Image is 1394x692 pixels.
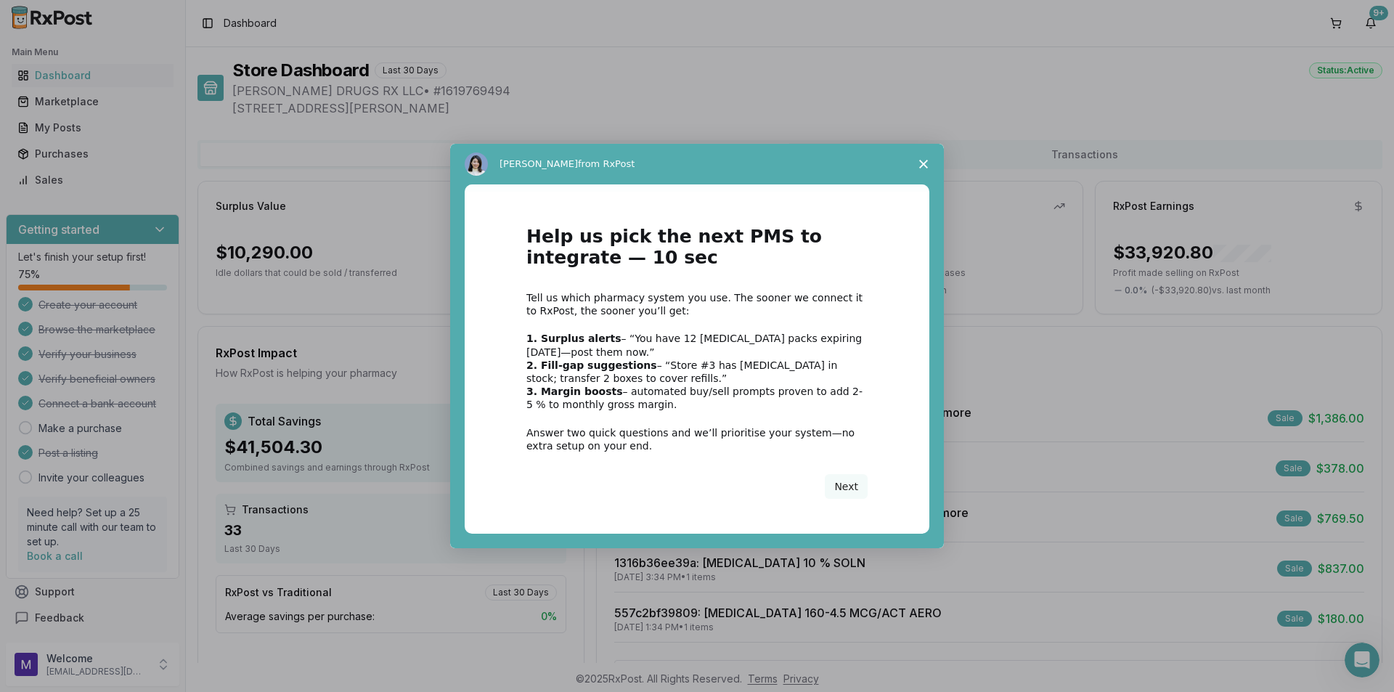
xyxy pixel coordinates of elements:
div: Tell us which pharmacy system you use. The sooner we connect it to RxPost, the sooner you’ll get: [526,291,868,317]
img: Profile image for Alice [465,152,488,176]
b: 2. Fill-gap suggestions [526,359,657,371]
b: 3. Margin boosts [526,386,623,397]
button: Next [825,474,868,499]
span: Close survey [903,144,944,184]
div: Answer two quick questions and we’ll prioritise your system—no extra setup on your end. [526,426,868,452]
div: – “You have 12 [MEDICAL_DATA] packs expiring [DATE]—post them now.” [526,332,868,358]
span: from RxPost [578,158,635,169]
div: – “Store #3 has [MEDICAL_DATA] in stock; transfer 2 boxes to cover refills.” [526,359,868,385]
span: [PERSON_NAME] [500,158,578,169]
div: – automated buy/sell prompts proven to add 2-5 % to monthly gross margin. [526,385,868,411]
h1: Help us pick the next PMS to integrate — 10 sec [526,227,868,277]
b: 1. Surplus alerts [526,333,621,344]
